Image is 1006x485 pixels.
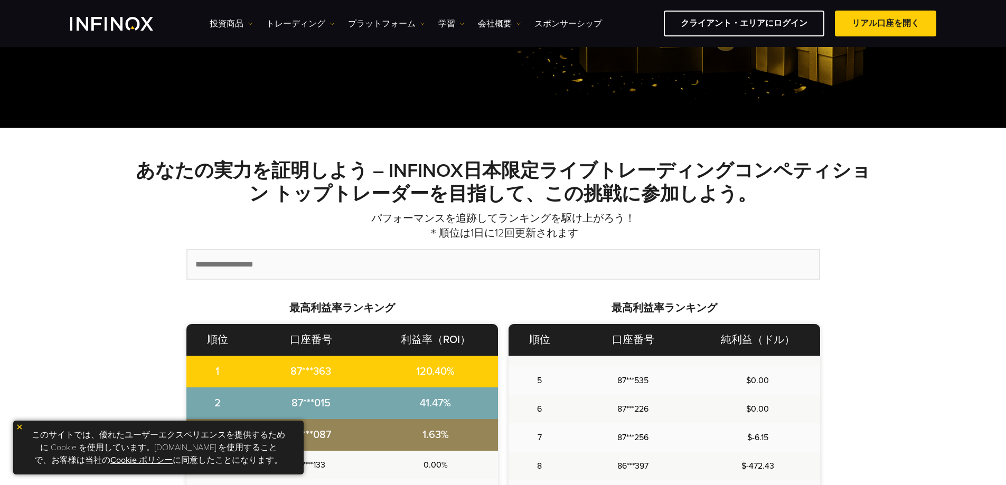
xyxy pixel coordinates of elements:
[136,159,871,205] strong: あなたの実力を証明しよう – INFINOX日本限定ライブトレーディングコンペティション トップトレーダーを目指して、この挑戦に参加しよう。
[186,356,249,387] td: 1
[186,419,249,451] td: 3
[210,17,253,30] a: 投資商品
[509,423,571,452] td: 7
[478,17,521,30] a: 会社概要
[186,324,249,356] th: 順位
[695,366,820,395] td: $0.00
[266,17,335,30] a: トレーディング
[18,426,298,469] p: このサイトでは、優れたユーザーエクスペリエンスを提供するために Cookie を使用しています。[DOMAIN_NAME] を使用することで、お客様は当社の に同意したことになります。
[509,324,571,356] th: 順位
[571,324,695,356] th: 口座番号
[509,452,571,480] td: 8
[348,17,425,30] a: プラットフォーム
[509,366,571,395] td: 5
[509,395,571,423] td: 6
[695,423,820,452] td: $-6.15
[186,387,249,419] td: 2
[16,423,23,431] img: yellow close icon
[134,211,873,241] p: パフォーマンスを追跡してランキングを駆け上がろう！ ＊順位は1日に12回更新されます
[695,452,820,480] td: $-472.43
[835,11,936,36] a: リアル口座を開く
[249,324,373,356] th: 口座番号
[373,387,498,419] td: 41.47%
[373,324,498,356] th: 利益率（ROI）
[289,302,395,315] strong: 最高利益率ランキング
[438,17,465,30] a: 学習
[110,455,173,465] a: Cookie ポリシー
[534,17,602,30] a: スポンサーシップ
[373,451,498,479] td: 0.00%
[695,324,820,356] th: 純利益（ドル）
[373,356,498,387] td: 120.40%
[612,302,717,315] strong: 最高利益率ランキング
[373,419,498,451] td: 1.63%
[695,395,820,423] td: $0.00
[70,17,178,31] a: INFINOX Logo
[664,11,824,36] a: クライアント・エリアにログイン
